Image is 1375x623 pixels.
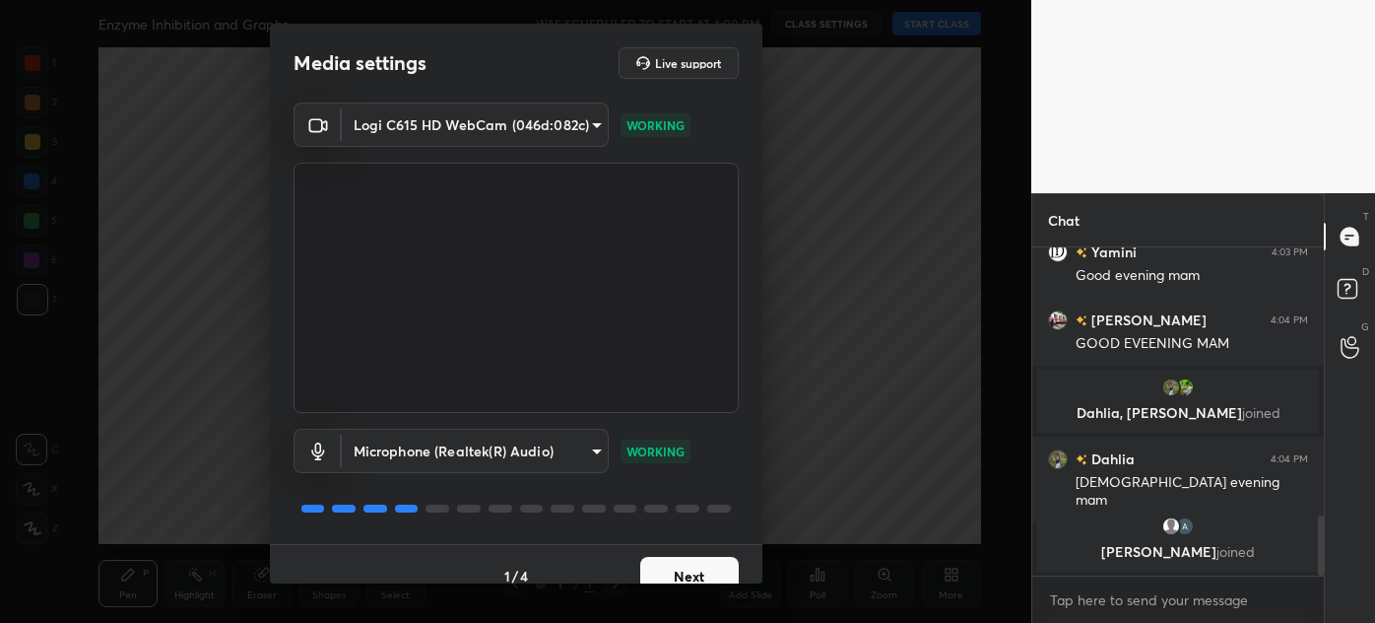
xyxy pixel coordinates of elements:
[1175,378,1195,397] img: 631695f648ed4b3d83dde7990864e88d.jpg
[640,557,739,596] button: Next
[655,57,721,69] h5: Live support
[1175,517,1195,536] img: fc5e2aa81dcb41149faddf15fbee919a.jpg
[1271,453,1308,465] div: 4:04 PM
[1361,319,1369,334] p: G
[1049,405,1307,421] p: Dahlia, [PERSON_NAME]
[1076,473,1308,511] div: [DEMOGRAPHIC_DATA] evening mam
[1076,266,1308,286] div: Good evening mam
[1161,517,1181,536] img: default.png
[1242,403,1280,422] span: joined
[626,443,685,460] p: WORKING
[1049,544,1307,560] p: [PERSON_NAME]
[626,116,685,134] p: WORKING
[1032,247,1324,576] div: grid
[1048,311,1068,330] img: 69739a9b49c8499a90d3fb5d1b1402f7.jpg
[1087,310,1207,330] h6: [PERSON_NAME]
[1216,542,1255,561] span: joined
[1048,450,1068,469] img: photo.jpg
[1363,209,1369,224] p: T
[504,566,510,587] h4: 1
[1076,454,1087,465] img: no-rating-badge.077c3623.svg
[1087,449,1135,469] h6: Dahlia
[342,103,609,147] div: Logi C615 HD WebCam (046d:082c)
[1087,242,1137,262] h6: Yamini
[1032,194,1095,246] p: Chat
[1076,315,1087,326] img: no-rating-badge.077c3623.svg
[342,429,609,473] div: Logi C615 HD WebCam (046d:082c)
[1076,334,1308,354] div: GOOD EVEENING MAM
[1076,247,1087,258] img: no-rating-badge.077c3623.svg
[1161,378,1181,397] img: photo.jpg
[1271,314,1308,326] div: 4:04 PM
[512,566,518,587] h4: /
[1272,246,1308,258] div: 4:03 PM
[1048,242,1068,262] img: ea14ce05382641f2a52397f785cc595b.jpg
[294,50,426,76] h2: Media settings
[1362,264,1369,279] p: D
[520,566,528,587] h4: 4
